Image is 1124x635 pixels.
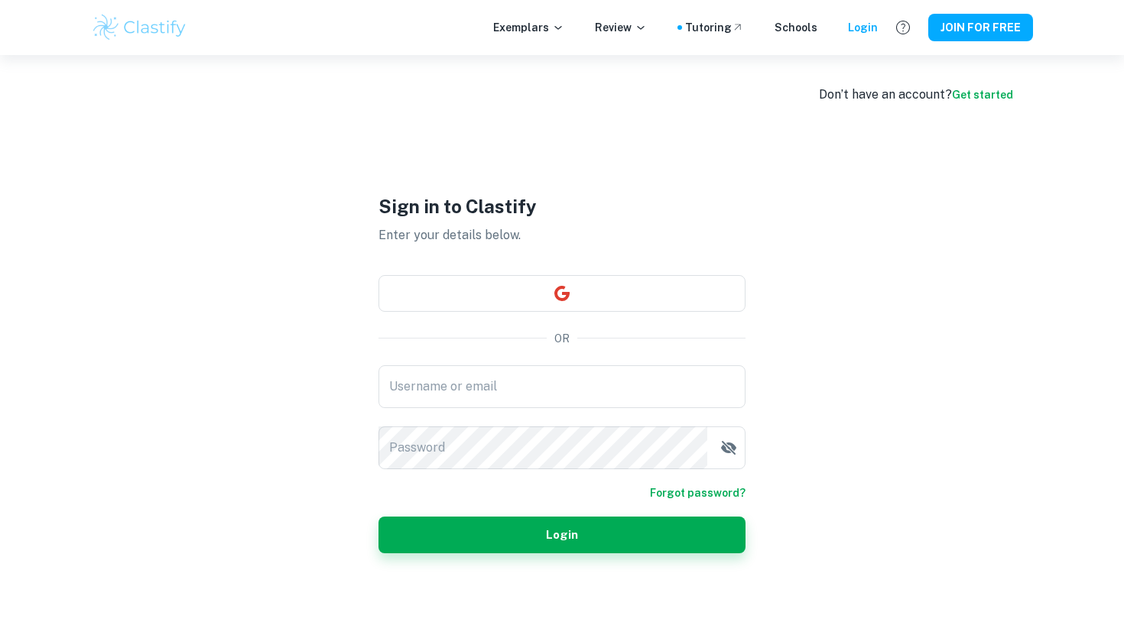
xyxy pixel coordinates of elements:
[554,330,570,347] p: OR
[685,19,744,36] a: Tutoring
[928,14,1033,41] button: JOIN FOR FREE
[848,19,878,36] a: Login
[378,193,746,220] h1: Sign in to Clastify
[890,15,916,40] button: Help and Feedback
[775,19,817,36] a: Schools
[595,19,647,36] p: Review
[378,517,746,553] button: Login
[493,19,564,36] p: Exemplars
[952,89,1013,101] a: Get started
[91,12,188,43] img: Clastify logo
[650,484,746,501] a: Forgot password?
[819,86,1013,104] div: Don’t have an account?
[378,226,746,245] p: Enter your details below.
